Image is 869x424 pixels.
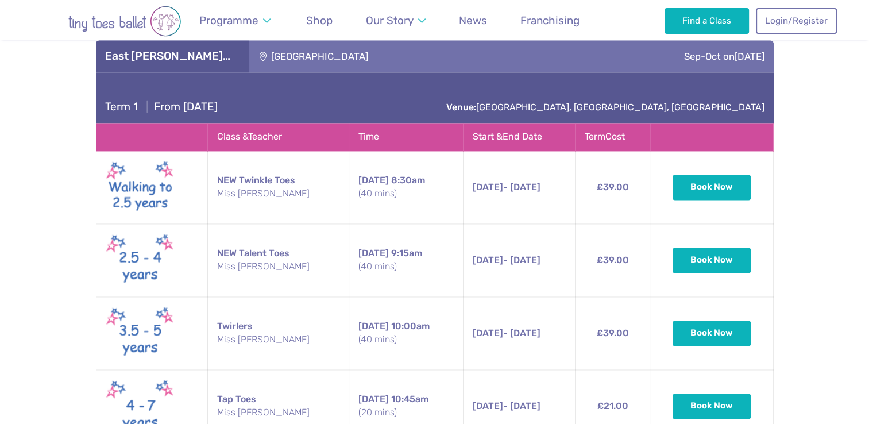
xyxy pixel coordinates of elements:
span: [DATE] [358,394,389,404]
span: News [459,14,487,27]
span: [DATE] [358,248,389,259]
span: - [DATE] [473,182,540,192]
img: Walking to Twinkle New (May 2025) [106,158,175,217]
td: NEW Twinkle Toes [207,151,349,223]
small: (20 mins) [358,406,454,419]
img: tiny toes ballet [33,6,217,37]
span: | [141,100,154,113]
span: - [DATE] [473,400,540,411]
span: [DATE] [473,182,503,192]
span: [DATE] [358,321,389,332]
small: (40 mins) [358,333,454,346]
td: £39.00 [575,151,650,223]
span: [DATE] [735,51,764,62]
span: [DATE] [473,400,503,411]
small: Miss [PERSON_NAME] [217,406,339,419]
small: Miss [PERSON_NAME] [217,260,339,273]
img: Talent toes New (May 2025) [106,231,175,290]
h4: From [DATE] [105,100,218,114]
td: £39.00 [575,296,650,369]
img: Twirlers New (May 2025) [106,304,175,363]
button: Book Now [673,175,751,200]
th: Start & End Date [463,124,575,151]
button: Book Now [673,394,751,419]
span: Franchising [520,14,580,27]
small: Miss [PERSON_NAME] [217,187,339,200]
a: Programme [194,7,276,34]
td: £39.00 [575,223,650,296]
a: Find a Class [665,8,749,33]
div: [GEOGRAPHIC_DATA] [249,40,546,72]
span: Our Story [366,14,414,27]
td: Twirlers [207,296,349,369]
td: 10:00am [349,296,463,369]
span: Programme [199,14,258,27]
span: Term 1 [105,100,138,113]
span: [DATE] [473,255,503,265]
strong: Venue: [446,102,476,113]
a: Shop [301,7,338,34]
th: Term Cost [575,124,650,151]
a: Venue:[GEOGRAPHIC_DATA], [GEOGRAPHIC_DATA], [GEOGRAPHIC_DATA] [446,102,764,113]
button: Book Now [673,248,751,273]
small: Miss [PERSON_NAME] [217,333,339,346]
td: NEW Talent Toes [207,223,349,296]
span: Shop [306,14,333,27]
td: 9:15am [349,223,463,296]
span: - [DATE] [473,255,540,265]
a: Franchising [515,7,585,34]
h3: East [PERSON_NAME]… [105,49,240,63]
div: Sep-Oct on [546,40,774,72]
small: (40 mins) [358,260,454,273]
a: News [454,7,493,34]
a: Our Story [360,7,431,34]
small: (40 mins) [358,187,454,200]
td: 8:30am [349,151,463,223]
button: Book Now [673,321,751,346]
th: Class & Teacher [207,124,349,151]
th: Time [349,124,463,151]
span: - [DATE] [473,327,540,338]
a: Login/Register [756,8,836,33]
span: [DATE] [473,327,503,338]
span: [DATE] [358,175,389,186]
